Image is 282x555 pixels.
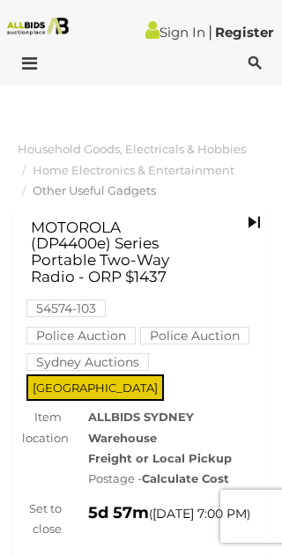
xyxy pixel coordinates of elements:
div: Set to close [9,499,75,540]
mark: Police Auction [140,327,249,344]
span: | [208,22,212,41]
div: Item location [9,407,75,448]
strong: Freight or Local Pickup [88,451,232,465]
mark: 54574-103 [26,300,106,317]
a: Sydney Auctions [26,355,149,369]
a: Household Goods, Electricals & Hobbies [18,142,246,156]
mark: Sydney Auctions [26,353,149,371]
a: 54574-103 [26,301,106,315]
a: Other Useful Gadgets [33,183,156,197]
strong: 5d 57m [88,503,149,522]
span: ( ) [149,507,250,521]
a: Sign In [145,24,205,41]
img: Allbids.com.au [4,18,72,35]
a: Register [215,24,273,41]
h1: MOTOROLA (DP4400e) Series Portable Two-Way Radio - ORP $1437 [31,219,199,285]
span: [DATE] 7:00 PM [152,506,247,522]
a: Home Electronics & Entertainment [33,163,234,177]
div: Postage - [88,469,260,489]
mark: Police Auction [26,327,136,344]
a: Police Auction [140,329,249,343]
a: Police Auction [26,329,136,343]
strong: ALLBIDS SYDNEY Warehouse [88,410,194,444]
span: [GEOGRAPHIC_DATA] [26,374,164,401]
strong: Calculate Cost [142,471,229,485]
